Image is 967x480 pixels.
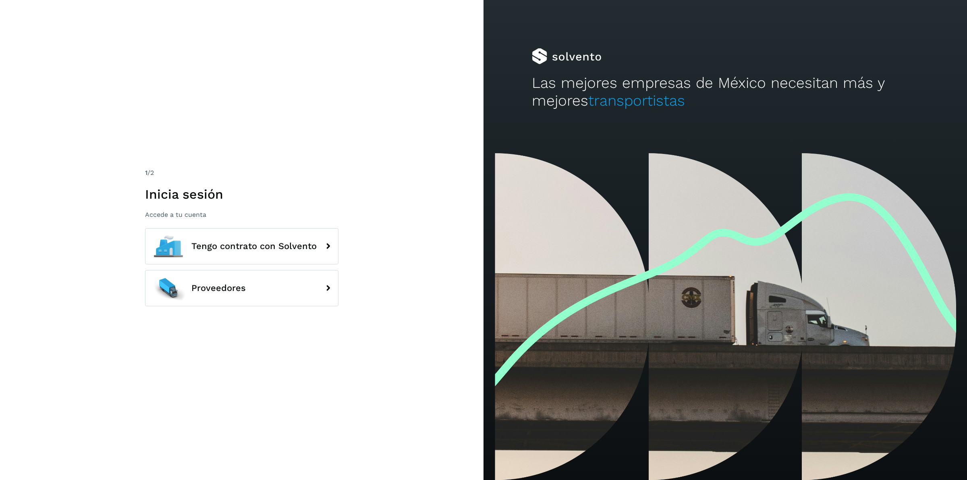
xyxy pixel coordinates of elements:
[532,74,919,110] h2: Las mejores empresas de México necesitan más y mejores
[145,270,338,306] button: Proveedores
[145,169,147,177] span: 1
[145,211,338,218] p: Accede a tu cuenta
[191,241,317,251] span: Tengo contrato con Solvento
[191,283,246,293] span: Proveedores
[145,168,338,178] div: /2
[145,187,338,202] h1: Inicia sesión
[588,92,685,109] span: transportistas
[145,228,338,264] button: Tengo contrato con Solvento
